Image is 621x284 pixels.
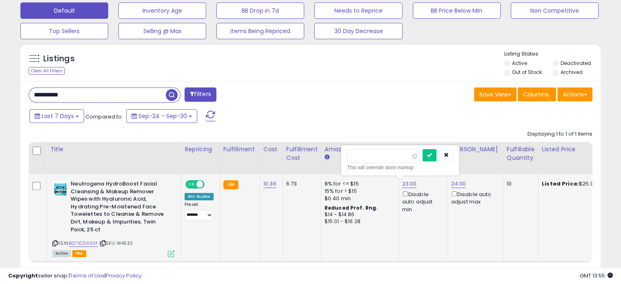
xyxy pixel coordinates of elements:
[560,60,591,67] label: Deactivated
[70,272,105,280] a: Terms of Use
[325,218,392,225] div: $15.01 - $16.28
[118,23,206,39] button: Selling @ Max
[325,188,392,195] div: 15% for > $15
[580,272,613,280] span: 2025-10-8 13:55 GMT
[504,50,601,58] p: Listing States:
[512,60,527,67] label: Active
[314,2,402,19] button: Needs to Reprice
[223,145,256,154] div: Fulfillment
[118,2,206,19] button: Inventory Age
[451,145,500,154] div: [PERSON_NAME]
[52,180,69,197] img: 41on39paNeL._SL40_.jpg
[286,145,318,162] div: Fulfillment Cost
[138,112,187,120] span: Sep-24 - Sep-30
[325,154,329,161] small: Amazon Fees.
[20,2,108,19] button: Default
[560,69,582,76] label: Archived
[52,250,71,257] span: All listings currently available for purchase on Amazon
[72,250,86,257] span: FBA
[106,272,142,280] a: Privacy Policy
[325,211,392,218] div: $14 - $14.86
[185,145,216,154] div: Repricing
[325,180,392,188] div: 8% for <= $15
[203,181,216,188] span: OFF
[223,180,238,189] small: FBA
[325,195,392,202] div: $0.40 min
[126,109,197,123] button: Sep-24 - Sep-30
[69,240,98,247] a: B07XC569XF
[43,53,75,65] h5: Listings
[542,180,579,188] b: Listed Price:
[325,145,395,154] div: Amazon Fees
[185,202,214,220] div: Preset:
[511,2,599,19] button: Non Competitive
[512,69,542,76] label: Out of Stock
[42,112,74,120] span: Last 7 Days
[451,190,497,206] div: Disable auto adjust max
[413,2,501,19] button: BB Price Below Min
[325,204,378,211] b: Reduced Prof. Rng.
[29,67,65,75] div: Clear All Filters
[402,180,417,188] a: 23.00
[314,23,402,39] button: 30 Day Decrease
[523,90,549,98] span: Columns
[8,272,142,280] div: seller snap | |
[99,240,133,246] span: | SKU: W4532
[474,87,516,101] button: Save View
[557,87,592,101] button: Actions
[542,180,610,188] div: $25.00
[263,145,279,154] div: Cost
[528,130,592,138] div: Displaying 1 to 1 of 1 items
[29,109,84,123] button: Last 7 Days
[52,180,175,256] div: ASIN:
[85,113,123,121] span: Compared to:
[185,193,214,200] div: Win BuyBox
[186,181,196,188] span: ON
[216,2,304,19] button: BB Drop in 7d
[542,145,612,154] div: Listed Price
[451,180,466,188] a: 24.00
[347,163,453,172] div: This will override store markup
[263,180,276,188] a: 10.36
[20,23,108,39] button: Top Sellers
[185,87,216,102] button: Filters
[402,190,441,213] div: Disable auto adjust min
[518,87,556,101] button: Columns
[50,145,178,154] div: Title
[8,272,38,280] strong: Copyright
[507,145,535,162] div: Fulfillable Quantity
[216,23,304,39] button: Items Being Repriced
[286,180,315,188] div: 6.73
[507,180,532,188] div: 10
[71,180,170,235] b: Neutrogena HydroBoost Facial Cleansing & Makeup Remover Wipes with Hyaluronic Acid, Hydrating Pre...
